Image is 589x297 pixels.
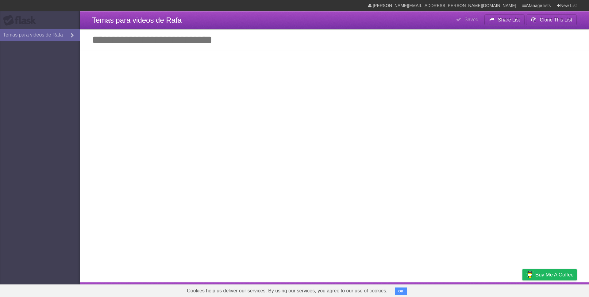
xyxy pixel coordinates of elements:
b: Saved [464,17,478,22]
div: Flask [3,15,40,26]
a: Privacy [514,284,530,295]
a: About [441,284,454,295]
button: Share List [484,14,525,25]
b: Clone This List [540,17,572,22]
a: Buy me a coffee [522,269,577,280]
button: Clone This List [526,14,577,25]
b: Share List [498,17,520,22]
a: Suggest a feature [538,284,577,295]
span: Cookies help us deliver our services. By using our services, you agree to our use of cookies. [181,285,394,297]
a: Terms [494,284,507,295]
a: Developers [461,284,486,295]
button: OK [395,287,407,295]
img: Buy me a coffee [525,269,534,280]
span: Buy me a coffee [535,269,574,280]
span: Temas para videos de Rafa [92,16,182,24]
